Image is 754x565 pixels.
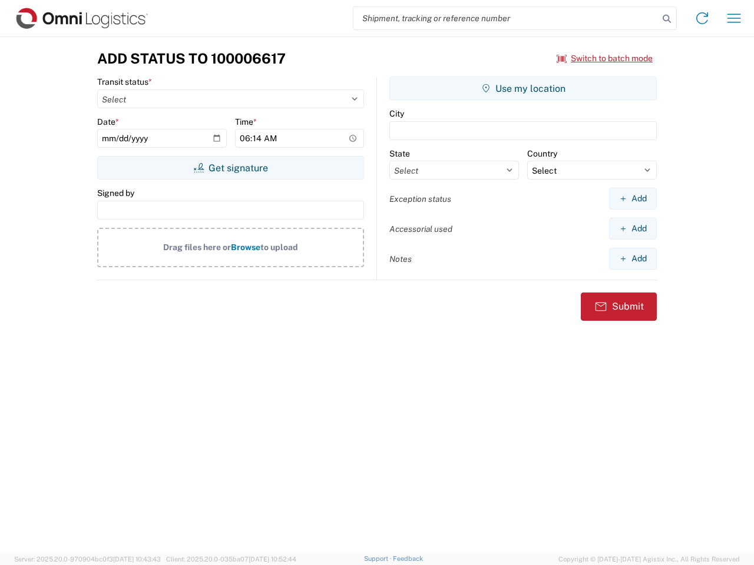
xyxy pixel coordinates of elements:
[389,254,412,264] label: Notes
[609,248,657,270] button: Add
[581,293,657,321] button: Submit
[113,556,161,563] span: [DATE] 10:43:43
[231,242,260,252] span: Browse
[260,242,298,252] span: to upload
[97,188,134,198] label: Signed by
[235,117,257,127] label: Time
[364,555,393,562] a: Support
[389,194,451,204] label: Exception status
[249,556,296,563] span: [DATE] 10:52:44
[166,556,296,563] span: Client: 2025.20.0-035ba07
[609,218,657,240] button: Add
[97,117,119,127] label: Date
[389,77,657,100] button: Use my location
[97,50,286,67] h3: Add Status to 100006617
[14,556,161,563] span: Server: 2025.20.0-970904bc0f3
[389,148,410,159] label: State
[353,7,659,29] input: Shipment, tracking or reference number
[557,49,653,68] button: Switch to batch mode
[389,224,452,234] label: Accessorial used
[389,108,404,119] label: City
[558,554,740,564] span: Copyright © [DATE]-[DATE] Agistix Inc., All Rights Reserved
[97,77,152,87] label: Transit status
[97,156,364,180] button: Get signature
[163,242,231,252] span: Drag files here or
[527,148,557,159] label: Country
[393,555,423,562] a: Feedback
[609,188,657,210] button: Add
